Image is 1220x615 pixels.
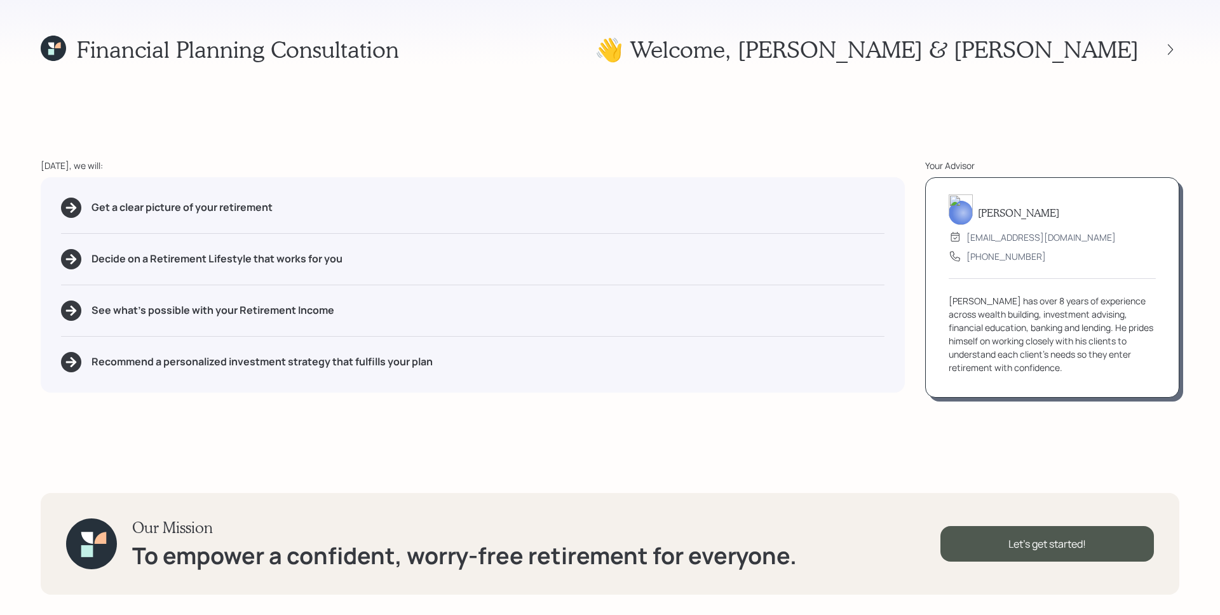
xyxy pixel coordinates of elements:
[76,36,399,63] h1: Financial Planning Consultation
[925,159,1179,172] div: Your Advisor
[949,294,1156,374] div: [PERSON_NAME] has over 8 years of experience across wealth building, investment advising, financi...
[91,304,334,316] h5: See what's possible with your Retirement Income
[940,526,1154,562] div: Let's get started!
[978,206,1059,219] h5: [PERSON_NAME]
[966,231,1116,244] div: [EMAIL_ADDRESS][DOMAIN_NAME]
[41,159,905,172] div: [DATE], we will:
[595,36,1139,63] h1: 👋 Welcome , [PERSON_NAME] & [PERSON_NAME]
[91,253,342,265] h5: Decide on a Retirement Lifestyle that works for you
[949,194,973,225] img: james-distasi-headshot.png
[966,250,1046,263] div: [PHONE_NUMBER]
[91,201,273,213] h5: Get a clear picture of your retirement
[91,356,433,368] h5: Recommend a personalized investment strategy that fulfills your plan
[132,542,797,569] h1: To empower a confident, worry-free retirement for everyone.
[132,518,797,537] h3: Our Mission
